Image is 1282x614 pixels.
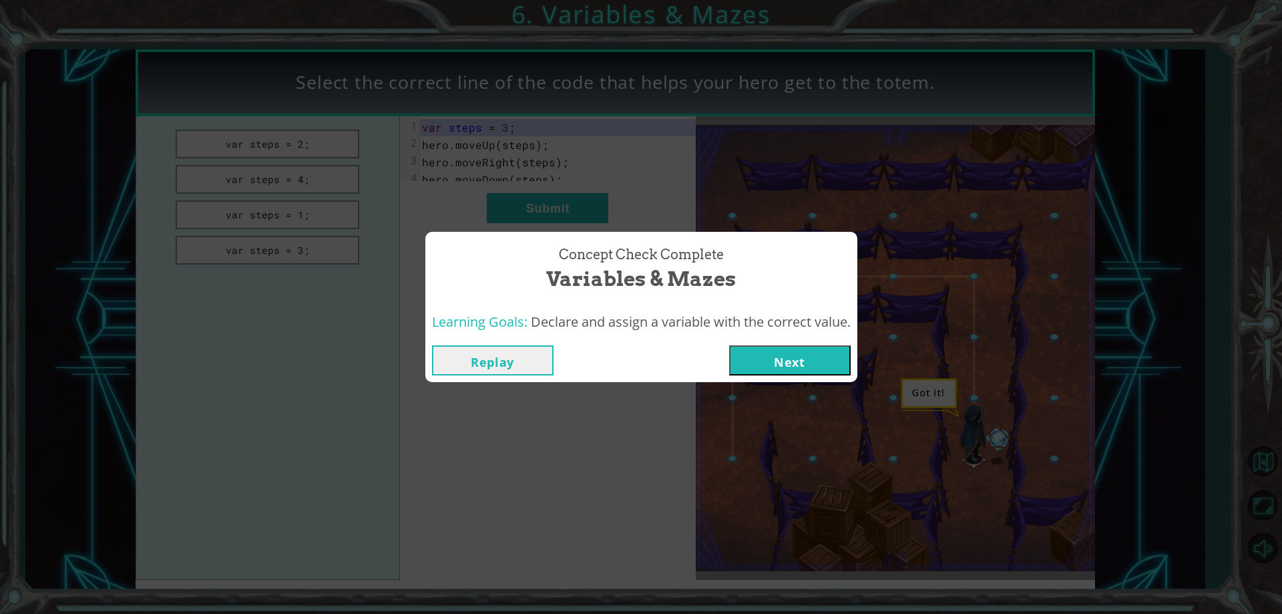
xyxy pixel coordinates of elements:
[432,345,554,375] button: Replay
[729,345,851,375] button: Next
[531,313,851,331] span: Declare and assign a variable with the correct value.
[432,313,527,331] span: Learning Goals:
[559,245,724,265] span: Concept Check Complete
[546,265,736,293] span: Variables & Mazes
